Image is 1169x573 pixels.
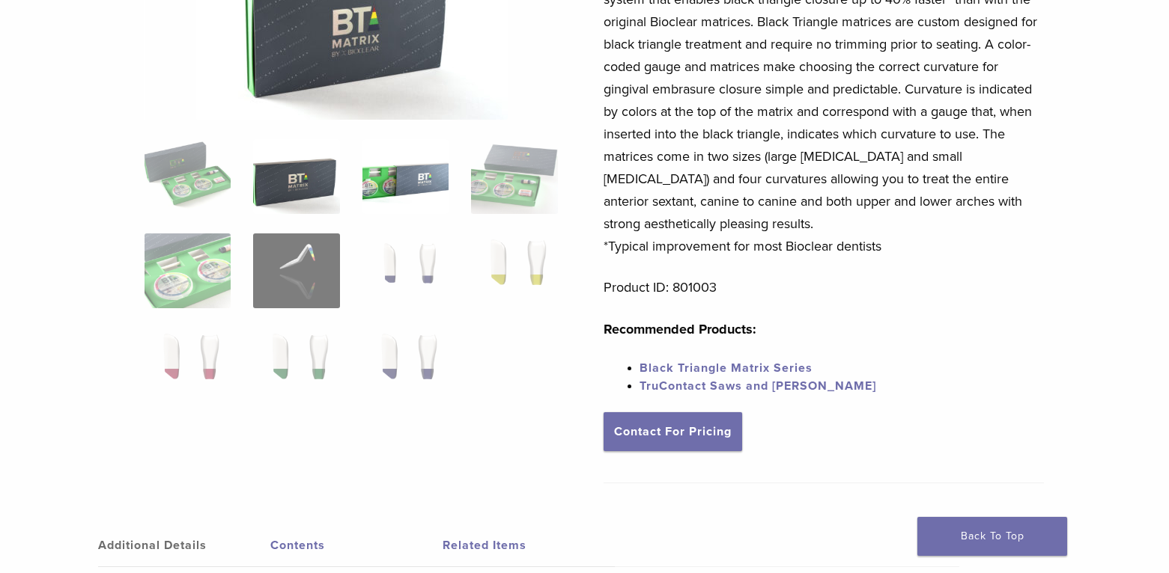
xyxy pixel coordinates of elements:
img: Black Triangle (BT) Kit - Image 10 [253,328,339,402]
a: Black Triangle Matrix Series [640,361,813,376]
a: Contents [270,524,443,566]
img: Black Triangle (BT) Kit - Image 5 [145,233,231,308]
a: Additional Details [98,524,270,566]
img: Black Triangle (BT) Kit - Image 8 [471,233,557,308]
a: TruContact Saws and [PERSON_NAME] [640,379,876,393]
img: Black Triangle (BT) Kit - Image 6 [253,233,339,308]
img: Intro-Black-Triangle-Kit-6-Copy-e1548792917662-324x324.jpg [145,139,231,214]
a: Back To Top [917,517,1067,556]
img: Black Triangle (BT) Kit - Image 2 [253,139,339,214]
a: Related Items [443,524,615,566]
img: Black Triangle (BT) Kit - Image 11 [362,328,449,402]
img: Black Triangle (BT) Kit - Image 7 [362,233,449,308]
img: Black Triangle (BT) Kit - Image 3 [362,139,449,214]
img: Black Triangle (BT) Kit - Image 9 [145,328,231,402]
a: Contact For Pricing [604,412,742,451]
img: Black Triangle (BT) Kit - Image 4 [471,139,557,214]
p: Product ID: 801003 [604,276,1044,298]
strong: Recommended Products: [604,321,756,337]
